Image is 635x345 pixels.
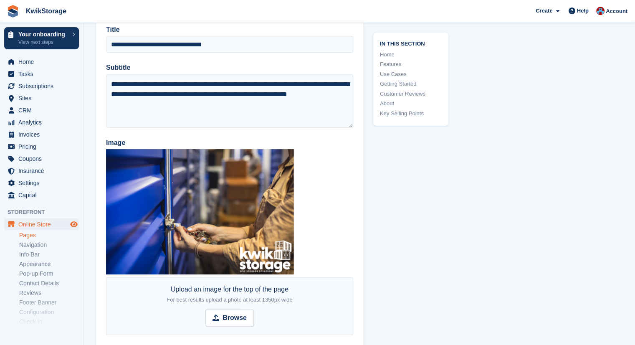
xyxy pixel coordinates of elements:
img: stora-icon-8386f47178a22dfd0bd8f6a31ec36ba5ce8667c1dd55bd0f319d3a0aa187defe.svg [7,5,19,18]
span: Account [606,7,627,15]
span: Insurance [18,165,68,177]
a: Reviews [19,289,79,297]
a: Key Selling Points [380,109,442,118]
a: Appearance [19,260,79,268]
span: Help [577,7,589,15]
a: About [380,99,442,108]
a: Pop-up Form [19,270,79,278]
img: Kwik%20Storage%20(%20(1).png [106,149,294,274]
a: menu [4,80,79,92]
a: Use Cases [380,70,442,79]
span: Coupons [18,153,68,165]
a: menu [4,104,79,116]
span: Analytics [18,117,68,128]
a: menu [4,218,79,230]
span: Tasks [18,68,68,80]
input: Browse [205,309,254,326]
a: Preview store [69,219,79,229]
a: Features [380,60,442,68]
a: menu [4,177,79,189]
span: Home [18,56,68,68]
a: Pages [19,231,79,239]
span: In this section [380,39,442,47]
div: Upload an image for the top of the page [167,284,292,304]
strong: Browse [223,313,247,323]
a: Customer Reviews [380,90,442,98]
span: For best results upload a photo at least 1350px wide [167,297,292,303]
a: Contact Details [19,279,79,287]
a: menu [4,92,79,104]
a: menu [4,68,79,80]
a: Your onboarding View next steps [4,27,79,49]
a: Home [380,51,442,59]
a: KwikStorage [23,4,70,18]
span: Settings [18,177,68,189]
a: Check-in [19,318,79,326]
a: menu [4,129,79,140]
a: menu [4,56,79,68]
span: CRM [18,104,68,116]
a: Navigation [19,241,79,249]
a: menu [4,117,79,128]
span: Invoices [18,129,68,140]
a: menu [4,165,79,177]
a: menu [4,141,79,152]
span: Subscriptions [18,80,68,92]
label: Image [106,138,353,148]
a: Configuration [19,308,79,316]
a: Getting Started [380,80,442,88]
span: Pricing [18,141,68,152]
span: Capital [18,189,68,201]
label: Subtitle [106,63,353,73]
a: Footer Banner [19,299,79,307]
span: Online Store [18,218,68,230]
p: Your onboarding [18,31,68,37]
span: Storefront [8,208,83,216]
a: menu [4,189,79,201]
label: Title [106,25,353,35]
a: menu [4,153,79,165]
a: Info Bar [19,251,79,259]
img: Georgie Harkus-Hodgson [596,7,605,15]
span: Create [536,7,552,15]
p: View next steps [18,38,68,46]
span: Sites [18,92,68,104]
